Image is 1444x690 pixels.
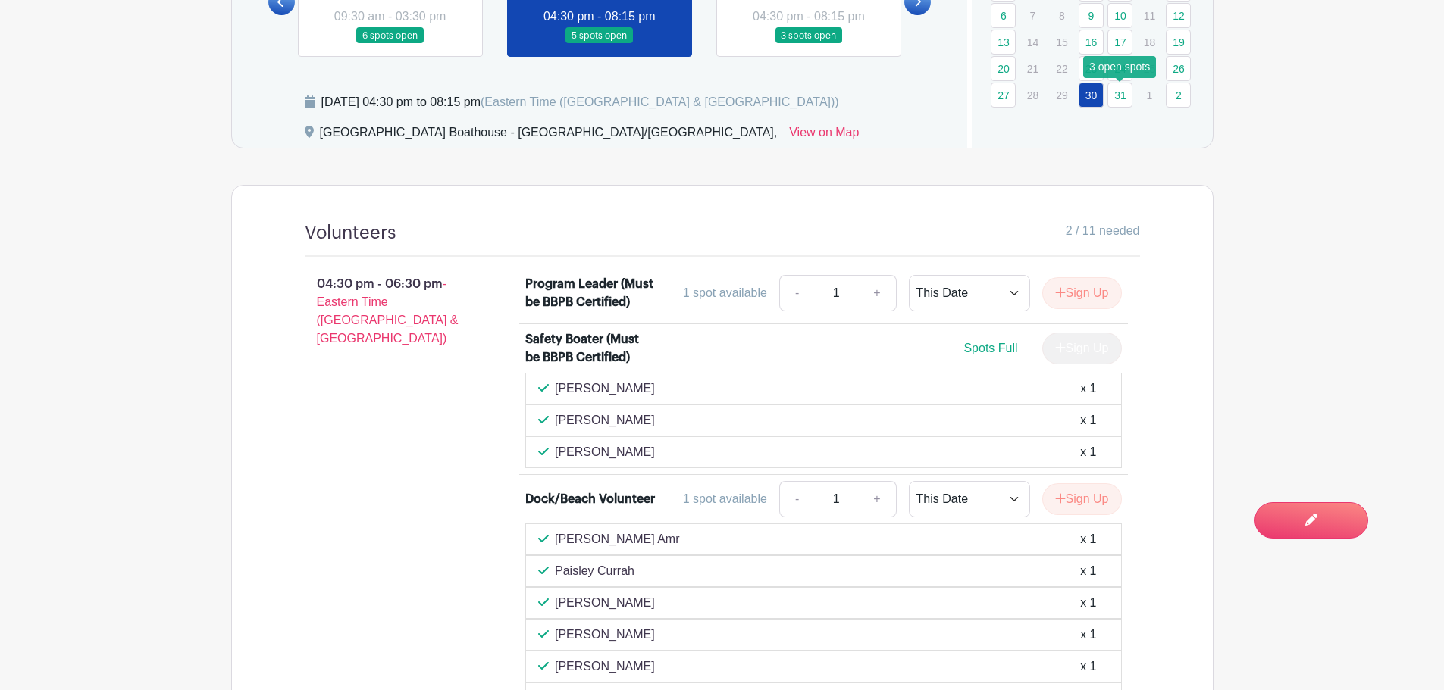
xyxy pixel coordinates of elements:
[1049,4,1074,27] p: 8
[683,490,767,508] div: 1 spot available
[525,275,656,311] div: Program Leader (Must be BBPB Certified)
[1107,30,1132,55] a: 17
[1079,56,1104,81] a: 23
[1080,594,1096,612] div: x 1
[555,379,655,398] p: [PERSON_NAME]
[555,530,679,548] p: [PERSON_NAME] Amr
[1079,30,1104,55] a: 16
[555,626,655,644] p: [PERSON_NAME]
[991,56,1016,81] a: 20
[1080,443,1096,461] div: x 1
[1080,379,1096,398] div: x 1
[1042,277,1122,309] button: Sign Up
[555,443,655,461] p: [PERSON_NAME]
[1107,3,1132,28] a: 10
[1166,3,1191,28] a: 12
[858,275,896,311] a: +
[1137,4,1162,27] p: 11
[991,83,1016,108] a: 27
[1166,56,1191,81] a: 26
[1083,56,1156,78] div: 3 open spots
[1049,83,1074,107] p: 29
[991,30,1016,55] a: 13
[991,3,1016,28] a: 6
[321,93,839,111] div: [DATE] 04:30 pm to 08:15 pm
[305,222,396,244] h4: Volunteers
[1080,530,1096,548] div: x 1
[1107,83,1132,108] a: 31
[1020,83,1045,107] p: 28
[1080,411,1096,429] div: x 1
[1020,4,1045,27] p: 7
[1166,83,1191,108] a: 2
[858,481,896,517] a: +
[1049,30,1074,54] p: 15
[779,481,814,517] a: -
[525,490,655,508] div: Dock/Beach Volunteer
[555,594,655,612] p: [PERSON_NAME]
[1049,57,1074,80] p: 22
[1080,562,1096,580] div: x 1
[1079,83,1104,108] a: 30
[1042,483,1122,515] button: Sign Up
[779,275,814,311] a: -
[555,562,634,580] p: Paisley Currah
[1166,30,1191,55] a: 19
[555,411,655,429] p: [PERSON_NAME]
[683,284,767,302] div: 1 spot available
[481,95,839,108] span: (Eastern Time ([GEOGRAPHIC_DATA] & [GEOGRAPHIC_DATA]))
[1080,657,1096,676] div: x 1
[1020,57,1045,80] p: 21
[789,123,859,148] a: View on Map
[1080,626,1096,644] div: x 1
[1066,222,1140,240] span: 2 / 11 needed
[280,269,502,354] p: 04:30 pm - 06:30 pm
[1137,30,1162,54] p: 18
[555,657,655,676] p: [PERSON_NAME]
[1020,30,1045,54] p: 14
[1079,3,1104,28] a: 9
[320,123,778,148] div: [GEOGRAPHIC_DATA] Boathouse - [GEOGRAPHIC_DATA]/[GEOGRAPHIC_DATA],
[1137,83,1162,107] p: 1
[525,330,656,367] div: Safety Boater (Must be BBPB Certified)
[963,342,1017,354] span: Spots Full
